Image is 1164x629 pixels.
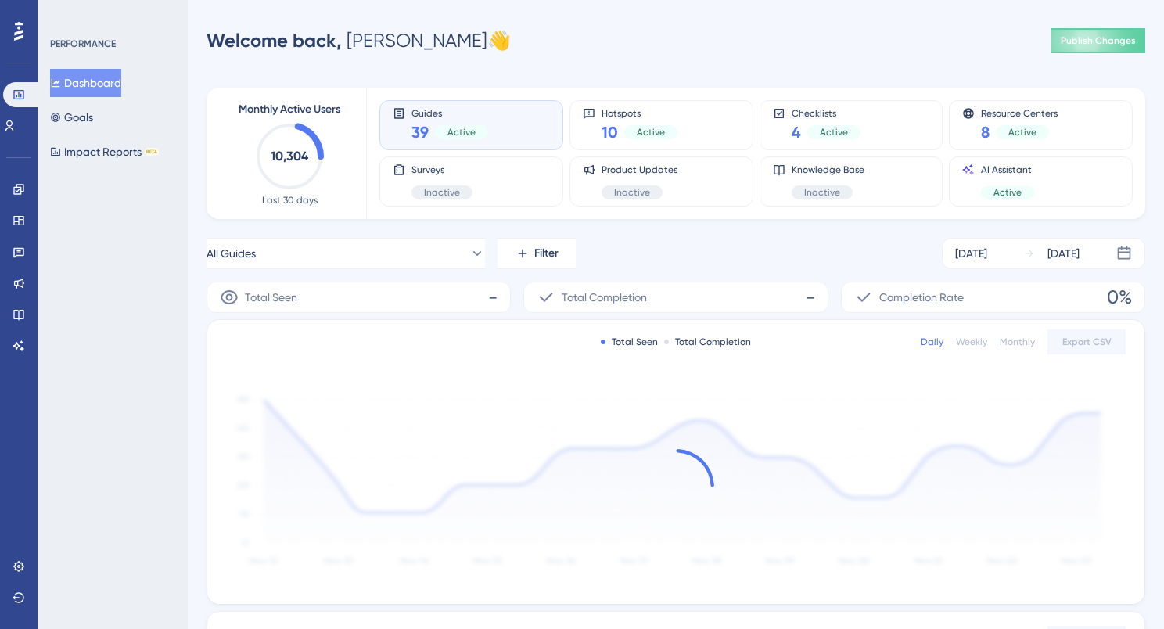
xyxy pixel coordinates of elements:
[207,238,485,269] button: All Guides
[981,107,1058,118] span: Resource Centers
[50,69,121,97] button: Dashboard
[207,29,342,52] span: Welcome back,
[534,244,559,263] span: Filter
[562,288,647,307] span: Total Completion
[981,121,990,143] span: 8
[664,336,751,348] div: Total Completion
[1047,244,1080,263] div: [DATE]
[602,107,677,118] span: Hotspots
[955,244,987,263] div: [DATE]
[614,186,650,199] span: Inactive
[207,244,256,263] span: All Guides
[804,186,840,199] span: Inactive
[271,149,309,164] text: 10,304
[498,238,576,269] button: Filter
[145,148,159,156] div: BETA
[447,126,476,138] span: Active
[1047,329,1126,354] button: Export CSV
[792,107,860,118] span: Checklists
[424,186,460,199] span: Inactive
[921,336,943,348] div: Daily
[993,186,1022,199] span: Active
[245,288,297,307] span: Total Seen
[411,164,472,176] span: Surveys
[262,194,318,207] span: Last 30 days
[602,164,677,176] span: Product Updates
[411,107,488,118] span: Guides
[792,164,864,176] span: Knowledge Base
[1061,34,1136,47] span: Publish Changes
[50,103,93,131] button: Goals
[1107,285,1132,310] span: 0%
[601,336,658,348] div: Total Seen
[50,38,116,50] div: PERFORMANCE
[1062,336,1112,348] span: Export CSV
[239,100,340,119] span: Monthly Active Users
[956,336,987,348] div: Weekly
[1051,28,1145,53] button: Publish Changes
[792,121,801,143] span: 4
[806,285,815,310] span: -
[602,121,618,143] span: 10
[488,285,498,310] span: -
[1008,126,1036,138] span: Active
[981,164,1034,176] span: AI Assistant
[1000,336,1035,348] div: Monthly
[207,28,511,53] div: [PERSON_NAME] 👋
[879,288,964,307] span: Completion Rate
[637,126,665,138] span: Active
[50,138,159,166] button: Impact ReportsBETA
[411,121,429,143] span: 39
[820,126,848,138] span: Active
